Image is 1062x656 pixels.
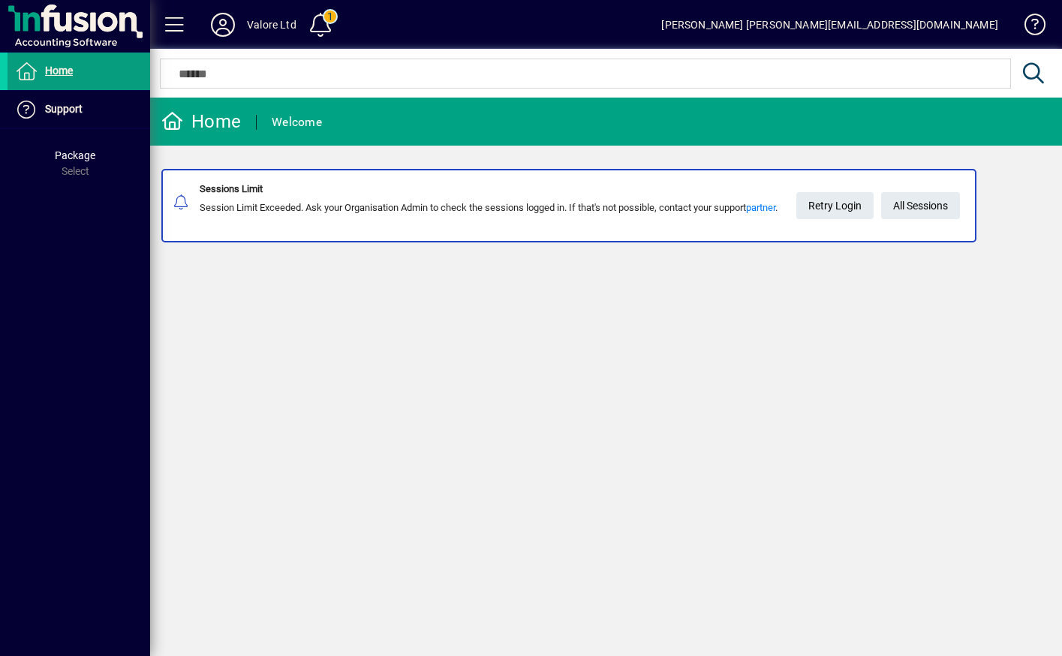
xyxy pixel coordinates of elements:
[881,192,960,219] a: All Sessions
[1013,3,1043,52] a: Knowledge Base
[796,192,874,219] button: Retry Login
[199,11,247,38] button: Profile
[746,202,775,213] a: partner
[45,65,73,77] span: Home
[893,194,948,218] span: All Sessions
[272,110,322,134] div: Welcome
[8,91,150,128] a: Support
[661,13,998,37] div: [PERSON_NAME] [PERSON_NAME][EMAIL_ADDRESS][DOMAIN_NAME]
[150,169,1062,242] app-alert-notification-menu-item: Sessions Limit
[247,13,296,37] div: Valore Ltd
[55,149,95,161] span: Package
[808,194,862,218] span: Retry Login
[200,200,778,215] div: Session Limit Exceeded. Ask your Organisation Admin to check the sessions logged in. If that's no...
[200,182,778,197] div: Sessions Limit
[45,103,83,115] span: Support
[161,110,241,134] div: Home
